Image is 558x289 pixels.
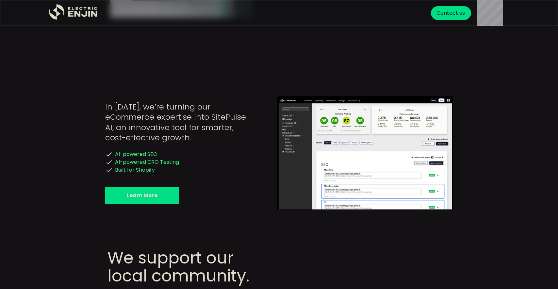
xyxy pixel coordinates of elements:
div: Contact us [436,9,465,17]
img: White Checkmark [105,166,113,174]
div: We support our local community. [107,249,451,285]
h1: In [DATE], we’re turning our eCommerce expertise into SitePulse AI, an innovative tool for smarte... [105,102,251,143]
img: White Checkmark [105,158,113,166]
div: AI-powered CRO Testing [115,159,179,166]
a: Contact us [431,6,471,20]
div: Built for Shopify [115,167,155,174]
a: Learn More [105,187,179,204]
a: home [49,4,98,22]
img: White Check Mark [105,150,113,158]
img: SitePulse AI Interface [277,96,453,210]
div: AI-powered SEO [115,151,157,158]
